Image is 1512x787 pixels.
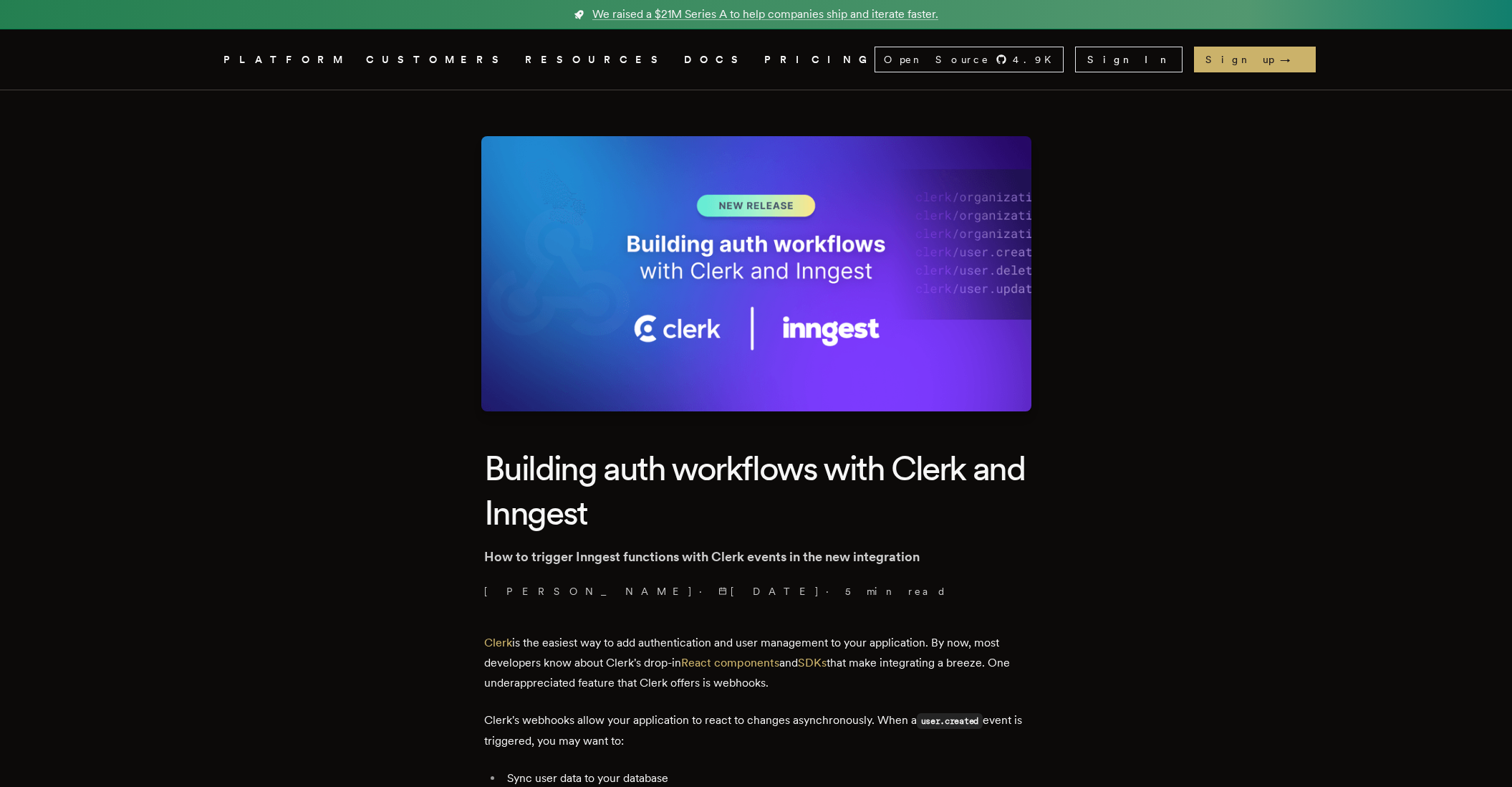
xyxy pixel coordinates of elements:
[484,446,1029,535] h1: Building auth workflows with Clerk and Inngest
[484,710,1029,751] p: Clerk's webhooks allow your application to react to changes asynchronously. When a event is trigg...
[525,51,667,69] button: RESOURCES
[1013,52,1060,67] span: 4.9 K
[484,584,1029,598] p: · ·
[592,6,938,23] span: We raised a $21M Series A to help companies ship and iterate faster.
[764,51,875,69] a: PRICING
[366,51,508,69] a: CUSTOMERS
[183,29,1329,90] nav: Global
[845,584,947,598] span: 5 min read
[484,547,1029,567] p: How to trigger Inngest functions with Clerk events in the new integration
[917,713,983,729] code: user.created
[798,656,827,669] a: SDKs
[484,584,693,598] a: [PERSON_NAME]
[484,633,1029,693] p: is the easiest way to add authentication and user management to your application. By now, most de...
[223,51,349,69] button: PLATFORM
[484,636,512,649] a: Clerk
[1194,47,1316,72] a: Sign up
[684,51,747,69] a: DOCS
[884,52,990,67] span: Open Source
[1280,52,1304,67] span: →
[1075,47,1183,72] a: Sign In
[481,136,1031,411] img: Featured image for Building auth workflows with Clerk and Inngest blog post
[718,584,820,598] span: [DATE]
[681,656,779,669] a: React components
